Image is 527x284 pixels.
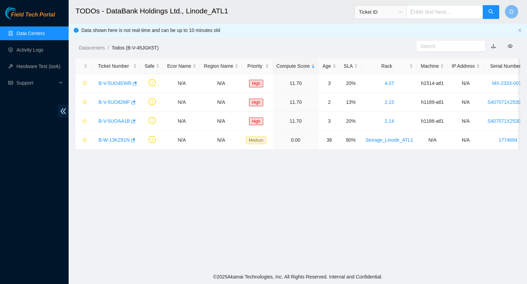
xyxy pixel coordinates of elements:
[200,74,242,93] td: N/A
[273,112,319,131] td: 11.70
[417,112,448,131] td: h1186-atl1
[163,93,200,112] td: N/A
[200,131,242,150] td: N/A
[273,93,319,112] td: 11.70
[448,74,483,93] td: N/A
[82,81,87,86] span: star
[365,137,413,143] a: Storage_Linode_ATL1
[16,47,44,53] a: Activity Logs
[488,9,494,15] span: search
[16,31,45,36] a: Data Centers
[16,64,60,69] a: Hardware Test (isok)
[149,98,156,105] span: exclamation-circle
[491,43,496,49] a: download
[249,118,263,125] span: High
[448,131,483,150] td: N/A
[79,97,87,108] button: star
[385,118,394,124] a: 2.14
[11,12,55,18] span: Field Tech Portal
[406,5,483,19] input: Enter text here...
[149,117,156,124] span: exclamation-circle
[417,131,448,150] td: N/A
[417,74,448,93] td: h1514-atl1
[492,80,524,86] a: MX-2333-0076
[200,93,242,112] td: N/A
[149,79,156,86] span: exclamation-circle
[82,119,87,124] span: star
[5,7,35,19] img: Akamai Technologies
[8,80,13,85] span: read
[5,12,55,21] a: Akamai TechnologiesField Tech Portal
[98,99,130,105] a: B-V-5UO82MF
[518,28,522,32] span: close
[319,93,340,112] td: 2
[82,100,87,105] span: star
[340,131,362,150] td: 80%
[319,74,340,93] td: 3
[82,138,87,143] span: star
[16,76,57,90] span: Support
[98,80,131,86] a: B-V-5UO4EWR
[163,74,200,93] td: N/A
[249,80,263,87] span: High
[448,112,483,131] td: N/A
[385,80,394,86] a: 4.07
[319,131,340,150] td: 36
[499,137,517,143] a: 1774694
[340,112,362,131] td: 20%
[112,45,159,51] a: Todos (B-V-45JGK5T)
[273,131,319,150] td: 0.00
[79,45,105,51] a: Datacenters
[98,118,130,124] a: B-V-5UOAA1B
[163,112,200,131] td: N/A
[249,99,263,106] span: High
[319,112,340,131] td: 3
[483,5,499,19] button: search
[107,45,109,51] span: /
[505,5,518,19] button: D
[69,270,527,284] footer: © 2025 Akamai Technologies, Inc. All Rights Reserved. Internal and Confidential.
[486,41,501,52] button: download
[510,8,514,16] span: D
[246,136,266,144] span: Medium
[340,74,362,93] td: 20%
[79,134,87,145] button: star
[79,78,87,89] button: star
[417,93,448,112] td: h1189-atl1
[359,7,402,17] span: Ticket ID
[448,93,483,112] td: N/A
[508,44,513,48] span: eye
[420,42,476,50] input: Search
[385,99,394,105] a: 2.15
[58,105,69,118] span: double-left
[273,74,319,93] td: 11.70
[98,137,130,143] a: B-W-13KZ61N
[518,28,522,33] button: close
[200,112,242,131] td: N/A
[163,131,200,150] td: N/A
[340,93,362,112] td: 13%
[79,116,87,127] button: star
[149,136,156,143] span: exclamation-circle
